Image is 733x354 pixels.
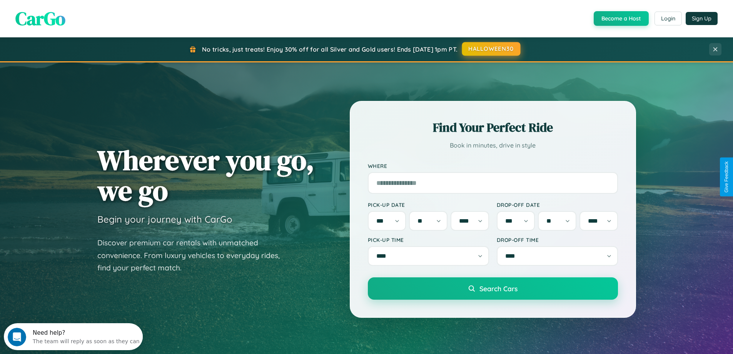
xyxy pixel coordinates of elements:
[462,42,521,56] button: HALLOWEEN30
[368,140,618,151] p: Book in minutes, drive in style
[479,284,518,293] span: Search Cars
[97,145,314,206] h1: Wherever you go, we go
[655,12,682,25] button: Login
[724,161,729,193] div: Give Feedback
[29,7,136,13] div: Need help?
[97,237,290,274] p: Discover premium car rentals with unmatched convenience. From luxury vehicles to everyday rides, ...
[4,323,143,350] iframe: Intercom live chat discovery launcher
[368,201,489,208] label: Pick-up Date
[15,6,65,31] span: CarGo
[686,12,718,25] button: Sign Up
[368,119,618,136] h2: Find Your Perfect Ride
[368,163,618,169] label: Where
[594,11,649,26] button: Become a Host
[97,213,232,225] h3: Begin your journey with CarGo
[3,3,143,24] div: Open Intercom Messenger
[497,201,618,208] label: Drop-off Date
[368,237,489,243] label: Pick-up Time
[202,45,457,53] span: No tricks, just treats! Enjoy 30% off for all Silver and Gold users! Ends [DATE] 1pm PT.
[8,328,26,346] iframe: Intercom live chat
[497,237,618,243] label: Drop-off Time
[368,277,618,300] button: Search Cars
[29,13,136,21] div: The team will reply as soon as they can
